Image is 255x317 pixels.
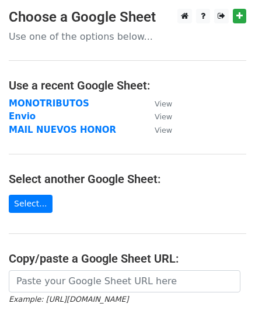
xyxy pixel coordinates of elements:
h3: Choose a Google Sheet [9,9,246,26]
a: MAIL NUEVOS HONOR [9,125,116,135]
a: View [143,111,172,122]
h4: Copy/paste a Google Sheet URL: [9,251,246,266]
small: View [155,99,172,108]
a: Envio [9,111,36,122]
p: Use one of the options below... [9,30,246,43]
a: MONOTRIBUTOS [9,98,89,109]
small: Example: [URL][DOMAIN_NAME] [9,295,128,304]
h4: Select another Google Sheet: [9,172,246,186]
input: Paste your Google Sheet URL here [9,270,240,292]
div: Widget de chat [197,261,255,317]
a: View [143,125,172,135]
h4: Use a recent Google Sheet: [9,78,246,92]
small: View [155,126,172,135]
small: View [155,112,172,121]
a: Select... [9,195,53,213]
iframe: Chat Widget [197,261,255,317]
a: View [143,98,172,109]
